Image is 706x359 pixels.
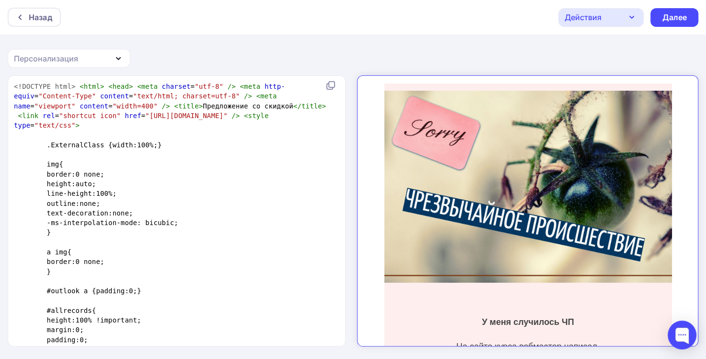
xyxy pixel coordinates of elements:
span: < [244,112,248,120]
span: > [129,83,133,90]
span: <!DOCTYPE html> [14,83,76,90]
img: 1200800_-_2025-09-10.jpg [19,7,307,199]
button: Действия [558,8,644,27]
span: "utf-8" [195,83,223,90]
span: < [256,92,261,100]
span: meta [244,83,260,90]
span: /> [162,102,170,110]
span: > [100,83,104,90]
span: meta [260,92,277,100]
span: height:100% !important; [14,316,141,324]
span: href [125,112,141,120]
span: content [100,92,129,100]
div: Действия [565,12,602,23]
span: "[URL][DOMAIN_NAME]" [145,112,227,120]
span: a img{ [14,248,71,256]
span: text-decoration:none; [14,209,133,217]
span: "text/css" [35,121,76,129]
span: > [322,102,326,110]
div: Назад [29,12,52,23]
span: "width=400" [113,102,158,110]
span: -ms-interpolation-mode: bicubic; [14,219,178,227]
span: border:0 none; [14,258,104,265]
span: < [18,112,23,120]
span: > [76,121,80,129]
span: "viewport" [35,102,76,110]
div: Далее [662,12,687,23]
span: meta [141,83,158,90]
span: padding:0; [14,336,88,344]
button: Персонализация [8,49,130,68]
span: width:100% !important; [14,346,137,353]
span: /> [228,83,236,90]
strong: У меня случилось ЧП [116,234,208,243]
span: border:0 none; [14,170,104,178]
span: .ExternalClass {width:100%;} [14,141,162,149]
span: charset [162,83,191,90]
span: "text/html; charset=utf-8" [133,92,240,100]
span: html [84,83,100,90]
span: type [14,121,30,129]
span: #allrecords{ [14,307,96,314]
div: Персонализация [14,53,78,64]
span: < [80,83,84,90]
span: < [137,83,141,90]
span: "shortcut icon" [59,112,121,120]
span: title [301,102,322,110]
span: img{ [14,160,63,168]
span: < [174,102,178,110]
span: line-height:100%; [14,190,116,197]
span: #outlook a {padding:0;} [14,287,141,295]
span: > [199,102,203,110]
span: margin:0; [14,326,84,334]
span: content [80,102,108,110]
span: title [178,102,199,110]
span: } [14,268,51,275]
span: /> [244,92,252,100]
span: height:auto; [14,180,96,188]
span: < [240,83,244,90]
span: rel [43,112,55,120]
span: /> [231,112,240,120]
span: "Content-Type" [38,92,96,100]
span: name [14,102,30,110]
span: style [248,112,269,120]
span: } [14,228,51,236]
span: < [108,83,113,90]
span: </ [293,102,301,110]
span: link [22,112,38,120]
span: head [113,83,129,90]
span: = = = = = Предложение со скидкой = = = [14,83,330,129]
span: outline:none; [14,200,100,207]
